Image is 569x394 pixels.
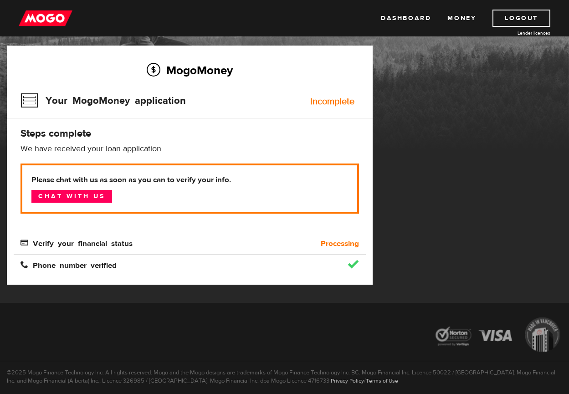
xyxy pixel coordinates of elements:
a: Lender licences [482,30,550,36]
a: Dashboard [381,10,431,27]
p: We have received your loan application [21,143,359,154]
iframe: LiveChat chat widget [387,182,569,394]
span: Phone number verified [21,261,117,268]
h4: Steps complete [21,127,359,140]
b: Please chat with us as soon as you can to verify your info. [31,174,348,185]
a: Privacy Policy [331,377,364,384]
div: Incomplete [310,97,354,106]
span: Verify your financial status [21,239,133,246]
a: Terms of Use [366,377,398,384]
b: Processing [321,238,359,249]
a: Logout [492,10,550,27]
a: Chat with us [31,190,112,203]
a: Money [447,10,476,27]
img: mogo_logo-11ee424be714fa7cbb0f0f49df9e16ec.png [19,10,72,27]
h2: MogoMoney [21,61,359,80]
h3: Your MogoMoney application [21,89,186,113]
